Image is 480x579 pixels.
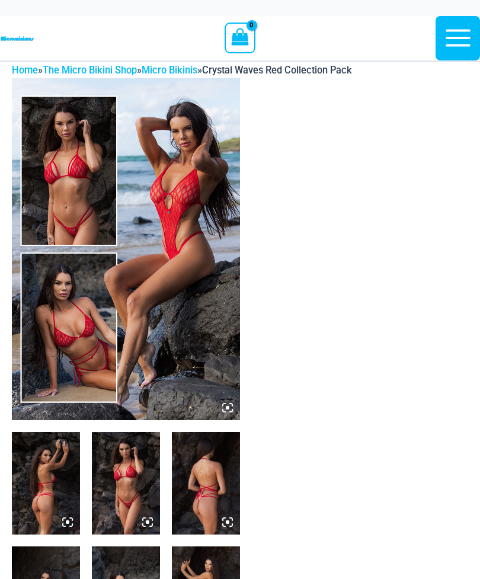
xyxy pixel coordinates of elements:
span: » » » [12,65,352,76]
img: Crystal Waves 305 Tri Top 4149 Thong [92,432,160,534]
a: Micro Bikinis [142,65,197,76]
img: Collection Pack [12,78,240,421]
span: Crystal Waves Red Collection Pack [202,65,352,76]
a: Home [12,65,38,76]
a: The Micro Bikini Shop [43,65,137,76]
img: Crystal Waves 305 Tri Top 4149 Thong [12,432,80,534]
img: Crystal Waves 327 Halter Top 4149 Thong [172,432,240,534]
a: View Shopping Cart, empty [225,23,255,53]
